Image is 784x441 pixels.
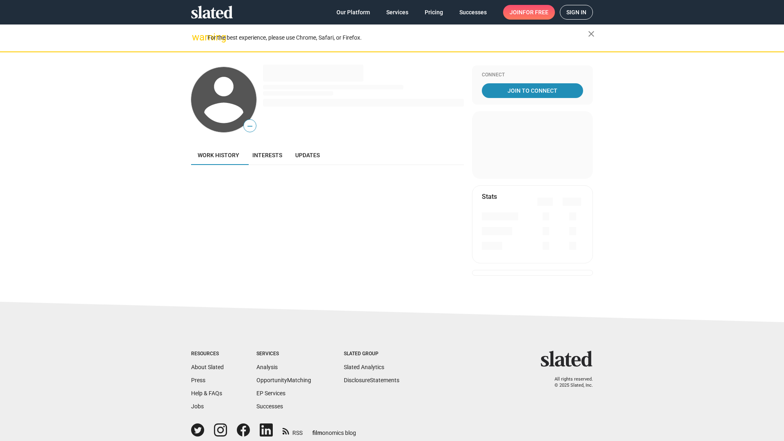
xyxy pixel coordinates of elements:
a: Pricing [418,5,450,20]
span: Interests [252,152,282,158]
a: Sign in [560,5,593,20]
a: Interests [246,145,289,165]
mat-icon: close [586,29,596,39]
a: EP Services [256,390,285,396]
div: For the best experience, please use Chrome, Safari, or Firefox. [207,32,588,43]
a: Our Platform [330,5,376,20]
span: for free [523,5,548,20]
span: — [244,121,256,131]
mat-icon: warning [192,32,202,42]
span: Join [510,5,548,20]
a: Joinfor free [503,5,555,20]
a: Services [380,5,415,20]
a: Updates [289,145,326,165]
a: Press [191,377,205,383]
a: Successes [453,5,493,20]
a: About Slated [191,364,224,370]
a: DisclosureStatements [344,377,399,383]
mat-card-title: Stats [482,192,497,201]
span: Successes [459,5,487,20]
a: Slated Analytics [344,364,384,370]
span: film [312,430,322,436]
a: Join To Connect [482,83,583,98]
a: Jobs [191,403,204,410]
div: Slated Group [344,351,399,357]
span: Work history [198,152,239,158]
span: Sign in [566,5,586,19]
a: RSS [283,424,303,437]
span: Pricing [425,5,443,20]
span: Join To Connect [483,83,581,98]
a: Work history [191,145,246,165]
div: Resources [191,351,224,357]
span: Services [386,5,408,20]
a: OpportunityMatching [256,377,311,383]
a: filmonomics blog [312,423,356,437]
a: Help & FAQs [191,390,222,396]
span: Our Platform [336,5,370,20]
a: Analysis [256,364,278,370]
span: Updates [295,152,320,158]
p: All rights reserved. © 2025 Slated, Inc. [546,376,593,388]
div: Connect [482,72,583,78]
a: Successes [256,403,283,410]
div: Services [256,351,311,357]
